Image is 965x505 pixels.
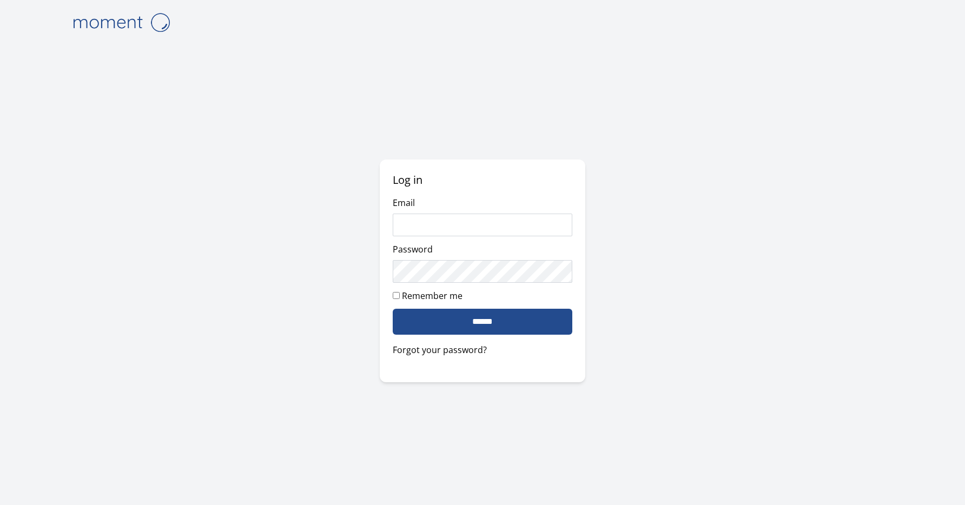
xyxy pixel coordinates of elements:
[402,290,462,302] label: Remember me
[393,197,415,209] label: Email
[393,243,433,255] label: Password
[393,172,572,188] h2: Log in
[67,9,175,36] img: logo-4e3dc11c47720685a147b03b5a06dd966a58ff35d612b21f08c02c0306f2b779.png
[393,343,572,356] a: Forgot your password?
